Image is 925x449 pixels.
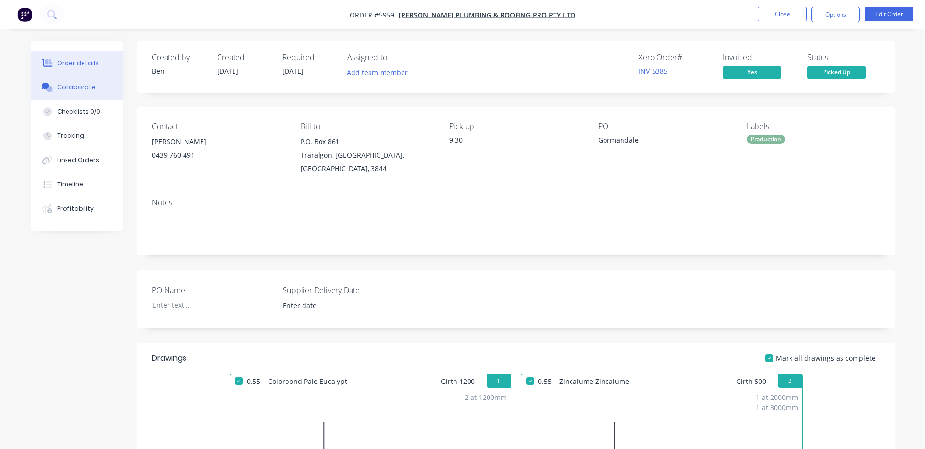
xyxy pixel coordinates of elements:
[57,132,84,140] div: Tracking
[441,374,475,388] span: Girth 1200
[217,53,270,62] div: Created
[811,7,860,22] button: Options
[534,374,555,388] span: 0.55
[57,83,96,92] div: Collaborate
[758,7,807,21] button: Close
[301,135,434,176] div: P.O. Box 861Traralgon, [GEOGRAPHIC_DATA], [GEOGRAPHIC_DATA], 3844
[301,149,434,176] div: Traralgon, [GEOGRAPHIC_DATA], [GEOGRAPHIC_DATA], 3844
[57,107,100,116] div: Checklists 0/0
[723,66,781,78] span: Yes
[57,156,99,165] div: Linked Orders
[152,149,285,162] div: 0439 760 491
[350,10,399,19] span: Order #5959 -
[598,135,720,149] div: Gormandale
[776,353,875,363] span: Mark all drawings as complete
[449,122,582,131] div: Pick up
[31,197,123,221] button: Profitability
[31,75,123,100] button: Collaborate
[152,352,186,364] div: Drawings
[57,204,94,213] div: Profitability
[276,299,397,313] input: Enter date
[449,135,582,145] div: 9:30
[807,53,880,62] div: Status
[152,198,880,207] div: Notes
[57,180,83,189] div: Timeline
[756,392,798,402] div: 1 at 2000mm
[736,374,766,388] span: Girth 500
[465,392,507,402] div: 2 at 1200mm
[639,67,668,76] a: INV-5385
[282,67,303,76] span: [DATE]
[152,135,285,149] div: [PERSON_NAME]
[347,53,444,62] div: Assigned to
[152,122,285,131] div: Contact
[152,53,205,62] div: Created by
[487,374,511,388] button: 1
[283,284,404,296] label: Supplier Delivery Date
[865,7,913,21] button: Edit Order
[31,124,123,148] button: Tracking
[31,51,123,75] button: Order details
[341,66,413,79] button: Add team member
[264,374,351,388] span: Colorbond Pale Eucalypt
[807,66,866,78] span: Picked Up
[282,53,336,62] div: Required
[756,402,798,413] div: 1 at 3000mm
[31,148,123,172] button: Linked Orders
[152,135,285,166] div: [PERSON_NAME]0439 760 491
[17,7,32,22] img: Factory
[639,53,711,62] div: Xero Order #
[57,59,99,67] div: Order details
[347,66,413,79] button: Add team member
[31,172,123,197] button: Timeline
[747,122,880,131] div: Labels
[301,122,434,131] div: Bill to
[598,122,731,131] div: PO
[217,67,238,76] span: [DATE]
[301,135,434,149] div: P.O. Box 861
[555,374,633,388] span: Zincalume Zincalume
[747,135,785,144] div: Production
[399,10,575,19] a: [PERSON_NAME] PLUMBING & ROOFING PRO PTY LTD
[807,66,866,81] button: Picked Up
[778,374,802,388] button: 2
[243,374,264,388] span: 0.55
[152,66,205,76] div: Ben
[31,100,123,124] button: Checklists 0/0
[152,284,273,296] label: PO Name
[723,53,796,62] div: Invoiced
